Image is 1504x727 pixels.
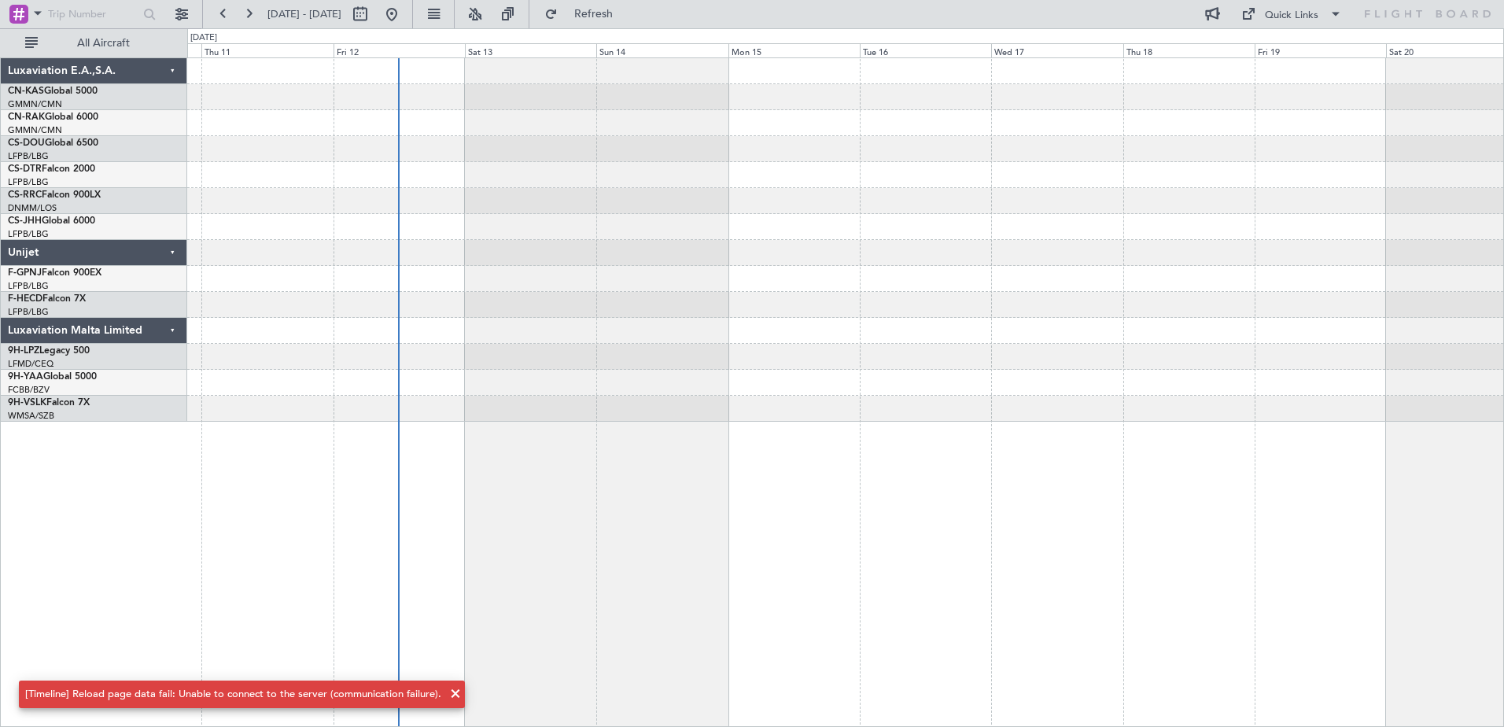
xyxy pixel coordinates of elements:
[561,9,627,20] span: Refresh
[8,280,49,292] a: LFPB/LBG
[8,294,86,304] a: F-HECDFalcon 7X
[25,687,441,703] div: [Timeline] Reload page data fail: Unable to connect to the server (communication failure).
[8,410,54,422] a: WMSA/SZB
[8,384,50,396] a: FCBB/BZV
[1255,43,1386,57] div: Fri 19
[8,138,45,148] span: CS-DOU
[860,43,991,57] div: Tue 16
[1265,8,1318,24] div: Quick Links
[728,43,860,57] div: Mon 15
[8,87,44,96] span: CN-KAS
[537,2,632,27] button: Refresh
[41,38,166,49] span: All Aircraft
[8,216,95,226] a: CS-JHHGlobal 6000
[465,43,596,57] div: Sat 13
[8,216,42,226] span: CS-JHH
[8,190,101,200] a: CS-RRCFalcon 900LX
[8,398,90,408] a: 9H-VSLKFalcon 7X
[8,190,42,200] span: CS-RRC
[8,138,98,148] a: CS-DOUGlobal 6500
[8,228,49,240] a: LFPB/LBG
[201,43,333,57] div: Thu 11
[8,306,49,318] a: LFPB/LBG
[8,164,42,174] span: CS-DTR
[8,294,42,304] span: F-HECD
[8,98,62,110] a: GMMN/CMN
[991,43,1122,57] div: Wed 17
[17,31,171,56] button: All Aircraft
[1123,43,1255,57] div: Thu 18
[8,268,101,278] a: F-GPNJFalcon 900EX
[8,150,49,162] a: LFPB/LBG
[8,372,43,382] span: 9H-YAA
[8,346,90,356] a: 9H-LPZLegacy 500
[267,7,341,21] span: [DATE] - [DATE]
[8,398,46,408] span: 9H-VSLK
[1233,2,1350,27] button: Quick Links
[190,31,217,45] div: [DATE]
[8,372,97,382] a: 9H-YAAGlobal 5000
[8,124,62,136] a: GMMN/CMN
[48,2,138,26] input: Trip Number
[8,202,57,214] a: DNMM/LOS
[8,268,42,278] span: F-GPNJ
[8,87,98,96] a: CN-KASGlobal 5000
[8,346,39,356] span: 9H-LPZ
[8,176,49,188] a: LFPB/LBG
[334,43,465,57] div: Fri 12
[596,43,728,57] div: Sun 14
[8,358,53,370] a: LFMD/CEQ
[8,113,98,122] a: CN-RAKGlobal 6000
[8,164,95,174] a: CS-DTRFalcon 2000
[8,113,45,122] span: CN-RAK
